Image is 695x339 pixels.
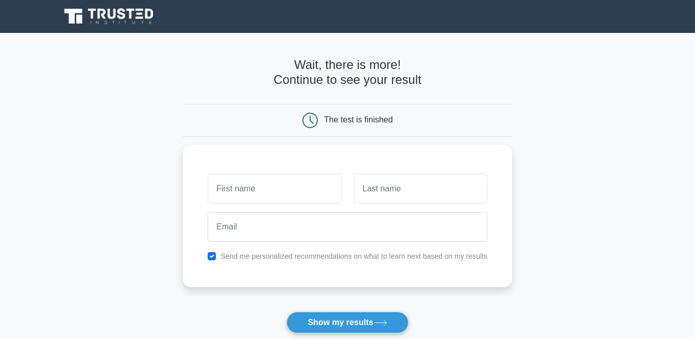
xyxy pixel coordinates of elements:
[208,212,487,242] input: Email
[208,174,341,204] input: First name
[183,58,512,87] h4: Wait, there is more! Continue to see your result
[354,174,487,204] input: Last name
[324,115,393,124] div: The test is finished
[286,312,408,333] button: Show my results
[221,252,487,260] label: Send me personalized recommendations on what to learn next based on my results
